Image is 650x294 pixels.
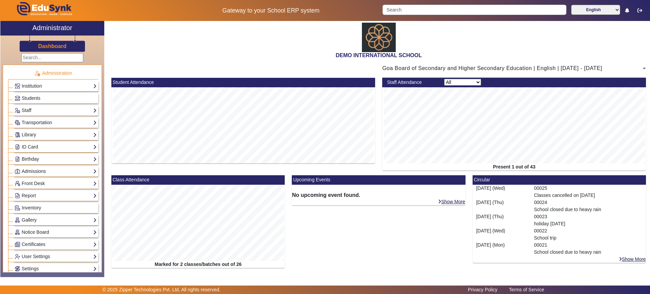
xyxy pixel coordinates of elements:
p: School closed due to heavy rain [534,249,643,256]
h3: Dashboard [38,43,67,49]
input: Search [383,5,566,15]
h2: DEMO INTERNATIONAL SCHOOL [108,52,650,59]
div: 00025 [530,185,646,199]
span: Inventory [22,205,41,210]
div: [DATE] (Mon) [473,242,530,256]
a: Students [15,94,97,102]
a: Privacy Policy [464,285,501,294]
div: [DATE] (Wed) [473,185,530,199]
h2: Administrator [32,24,72,32]
mat-card-header: Class Attendance [111,175,285,185]
div: 00022 [530,227,646,242]
div: Staff Attendance [384,79,441,86]
div: Present 1 out of 43 [382,163,646,171]
input: Search... [21,53,83,62]
p: School closed due to heavy rain [534,206,643,213]
a: Inventory [15,204,97,212]
img: Students.png [15,96,20,101]
mat-card-header: Circular [473,175,646,185]
mat-card-header: Student Attendance [111,78,375,87]
h5: Gateway to your School ERP system [166,7,375,14]
div: Marked for 2 classes/batches out of 26 [111,261,285,268]
img: Administration.png [34,70,40,76]
p: holiday [DATE] [534,220,643,227]
a: Dashboard [38,43,67,50]
p: © 2025 Zipper Technologies Pvt. Ltd. All rights reserved. [103,286,221,293]
div: [DATE] (Thu) [473,199,530,213]
a: Show More [619,256,646,262]
p: School trip [534,234,643,242]
a: Administrator [0,21,104,36]
img: Inventory.png [15,205,20,210]
div: 00024 [530,199,646,213]
span: Goa Board of Secondary and Higher Secondary Education | English | [DATE] - [DATE] [382,65,602,71]
mat-card-header: Upcoming Events [292,175,465,185]
div: 00021 [530,242,646,256]
div: [DATE] (Wed) [473,227,530,242]
h6: No upcoming event found. [292,192,465,198]
div: [DATE] (Thu) [473,213,530,227]
span: Students [22,95,40,101]
p: Classes cancelled on [DATE] [534,192,643,199]
a: Show More [438,199,465,205]
a: Terms of Service [505,285,547,294]
div: 00023 [530,213,646,227]
img: abdd4561-dfa5-4bc5-9f22-bd710a8d2831 [362,23,396,52]
p: Administration [8,70,98,77]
